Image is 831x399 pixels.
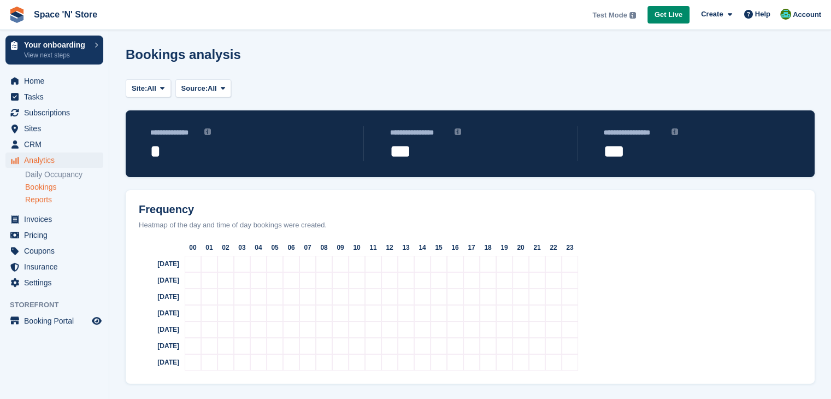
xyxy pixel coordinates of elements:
[130,338,185,354] div: [DATE]
[24,137,90,152] span: CRM
[25,169,103,180] a: Daily Occupancy
[5,105,103,120] a: menu
[24,259,90,274] span: Insurance
[24,73,90,89] span: Home
[381,239,398,256] div: 12
[130,305,185,321] div: [DATE]
[130,256,185,272] div: [DATE]
[398,239,414,256] div: 13
[701,9,723,20] span: Create
[267,239,283,256] div: 05
[181,83,208,94] span: Source:
[512,239,529,256] div: 20
[9,7,25,23] img: stora-icon-8386f47178a22dfd0bd8f6a31ec36ba5ce8667c1dd55bd0f319d3a0aa187defe.svg
[130,289,185,305] div: [DATE]
[5,243,103,259] a: menu
[5,89,103,104] a: menu
[671,128,678,135] img: icon-info-grey-7440780725fd019a000dd9b08b2336e03edf1995a4989e88bcd33f0948082b44.svg
[147,83,156,94] span: All
[755,9,770,20] span: Help
[24,313,90,328] span: Booking Portal
[5,212,103,227] a: menu
[24,121,90,136] span: Sites
[130,321,185,338] div: [DATE]
[431,239,447,256] div: 15
[365,239,381,256] div: 11
[316,239,332,256] div: 08
[529,239,545,256] div: 21
[455,128,461,135] img: icon-info-grey-7440780725fd019a000dd9b08b2336e03edf1995a4989e88bcd33f0948082b44.svg
[30,5,102,24] a: Space 'N' Store
[299,239,316,256] div: 07
[793,9,821,20] span: Account
[130,220,810,231] div: Heatmap of the day and time of day bookings were created.
[480,239,496,256] div: 18
[130,354,185,371] div: [DATE]
[283,239,299,256] div: 06
[414,239,431,256] div: 14
[780,9,791,20] img: Sindhu Haridas
[10,300,109,310] span: Storefront
[24,212,90,227] span: Invoices
[234,239,250,256] div: 03
[545,239,562,256] div: 22
[24,41,89,49] p: Your onboarding
[204,128,211,135] img: icon-info-grey-7440780725fd019a000dd9b08b2336e03edf1995a4989e88bcd33f0948082b44.svg
[5,259,103,274] a: menu
[250,239,267,256] div: 04
[5,275,103,290] a: menu
[208,83,217,94] span: All
[5,73,103,89] a: menu
[130,272,185,289] div: [DATE]
[132,83,147,94] span: Site:
[25,195,103,205] a: Reports
[90,314,103,327] a: Preview store
[647,6,689,24] a: Get Live
[24,50,89,60] p: View next steps
[5,121,103,136] a: menu
[130,203,810,216] h2: Frequency
[562,239,578,256] div: 23
[5,137,103,152] a: menu
[126,79,171,97] button: Site: All
[496,239,512,256] div: 19
[463,239,480,256] div: 17
[126,47,241,62] h1: Bookings analysis
[24,227,90,243] span: Pricing
[5,313,103,328] a: menu
[24,275,90,290] span: Settings
[175,79,232,97] button: Source: All
[24,152,90,168] span: Analytics
[629,12,636,19] img: icon-info-grey-7440780725fd019a000dd9b08b2336e03edf1995a4989e88bcd33f0948082b44.svg
[24,243,90,259] span: Coupons
[185,239,201,256] div: 00
[349,239,365,256] div: 10
[447,239,463,256] div: 16
[655,9,682,20] span: Get Live
[25,182,103,192] a: Bookings
[24,105,90,120] span: Subscriptions
[5,152,103,168] a: menu
[592,10,627,21] span: Test Mode
[5,227,103,243] a: menu
[217,239,234,256] div: 02
[24,89,90,104] span: Tasks
[332,239,349,256] div: 09
[5,36,103,64] a: Your onboarding View next steps
[201,239,217,256] div: 01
